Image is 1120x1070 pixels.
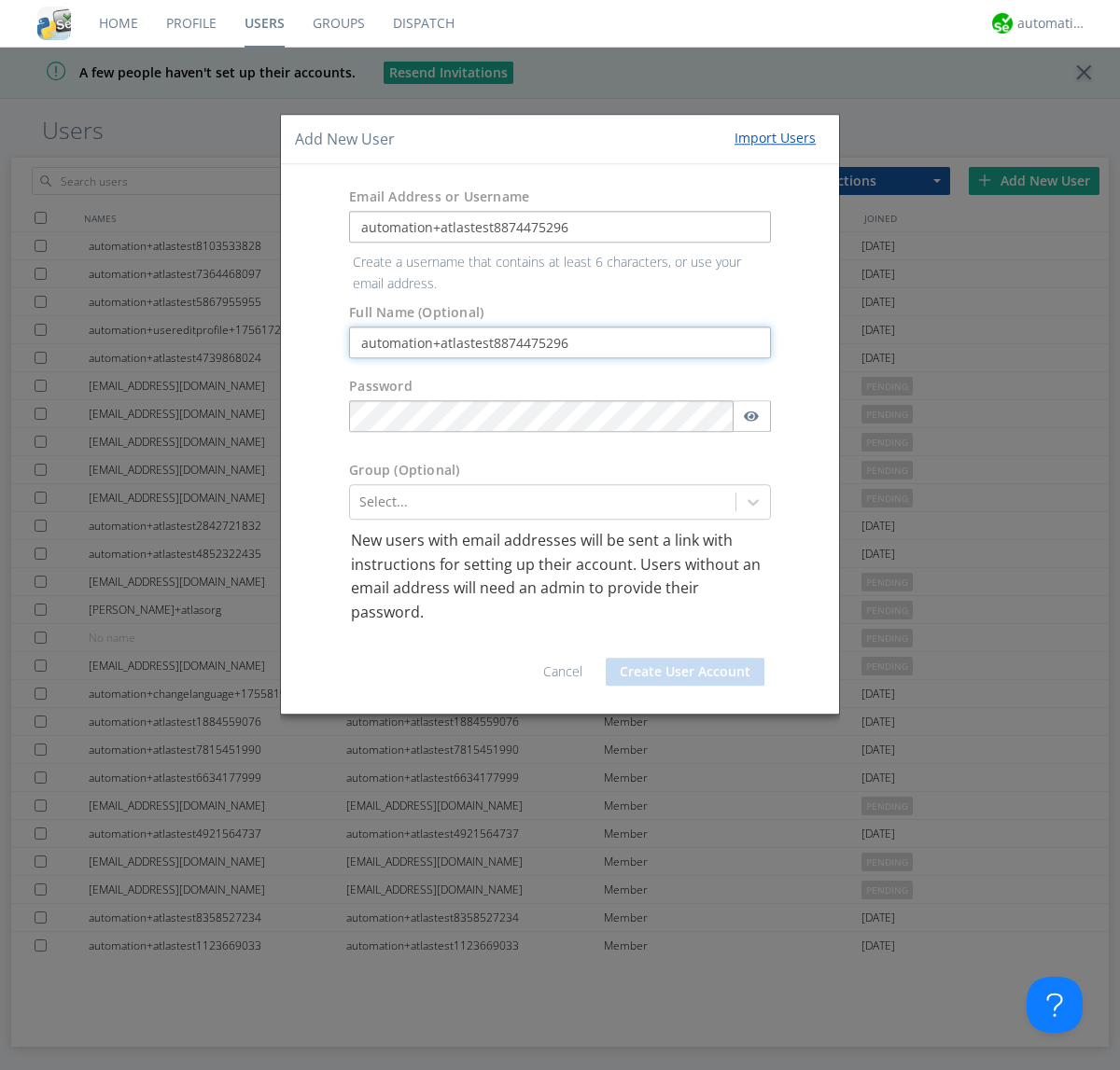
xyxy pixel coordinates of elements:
[349,377,413,396] label: Password
[37,7,71,40] img: cddb5a64eb264b2086981ab96f4c1ba7
[349,212,771,243] input: e.g. email@address.com, Housekeeping1
[992,13,1013,34] img: d2d01cd9b4174d08988066c6d424eccd
[349,327,771,358] input: Julie Appleseed
[735,129,816,147] div: Import Users
[295,129,395,150] h4: Add New User
[606,658,764,686] button: Create User Account
[349,303,483,322] label: Full Name (Optional)
[543,662,582,680] a: Cancel
[349,188,529,207] label: Email Address or Username
[339,253,780,295] p: Create a username that contains at least 6 characters, or use your email address.
[349,461,459,479] label: Group (Optional)
[1017,14,1087,33] div: automation+atlas
[351,529,769,624] p: New users with email addresses will be sent a link with instructions for setting up their account...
